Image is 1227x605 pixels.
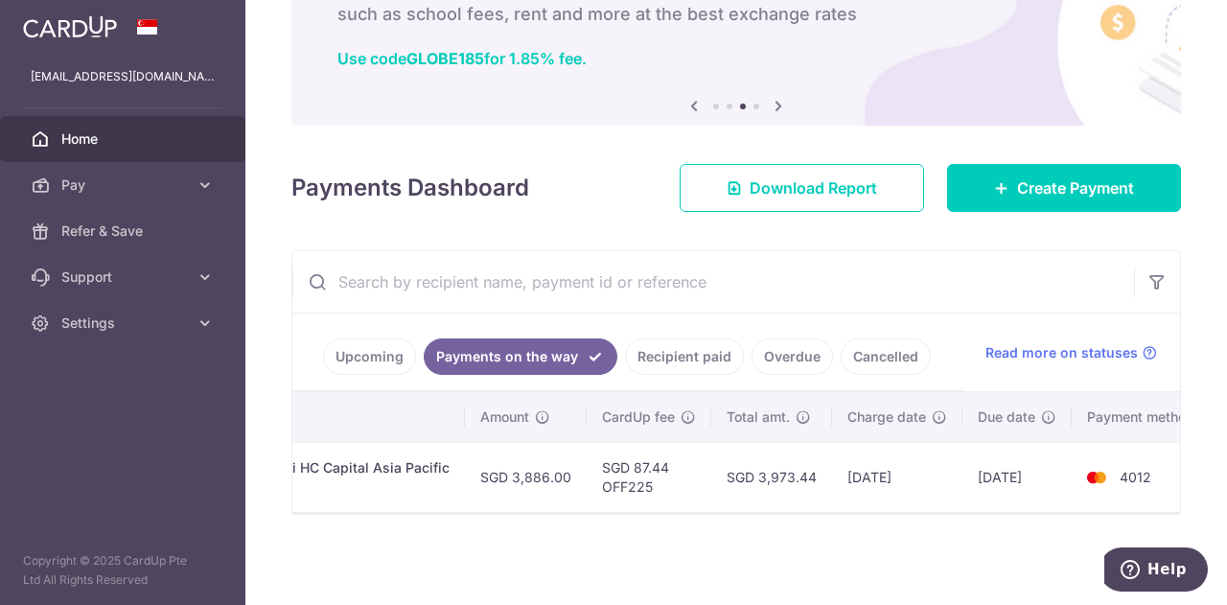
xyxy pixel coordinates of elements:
[947,164,1181,212] a: Create Payment
[978,407,1035,427] span: Due date
[424,338,617,375] a: Payments on the way
[985,343,1157,362] a: Read more on statuses
[465,442,587,512] td: SGD 3,886.00
[1072,392,1217,442] th: Payment method
[61,268,188,287] span: Support
[337,3,1135,26] h6: such as school fees, rent and more at the best exchange rates
[61,175,188,195] span: Pay
[727,407,790,427] span: Total amt.
[61,221,188,241] span: Refer & Save
[602,407,675,427] span: CardUp fee
[291,171,529,205] h4: Payments Dashboard
[750,176,877,199] span: Download Report
[625,338,744,375] a: Recipient paid
[480,407,529,427] span: Amount
[847,407,926,427] span: Charge date
[1120,469,1151,485] span: 4012
[711,442,832,512] td: SGD 3,973.44
[23,15,117,38] img: CardUp
[1077,466,1116,489] img: Bank Card
[61,129,188,149] span: Home
[323,338,416,375] a: Upcoming
[149,392,465,442] th: Payment details
[832,442,962,512] td: [DATE]
[680,164,924,212] a: Download Report
[587,442,711,512] td: SGD 87.44 OFF225
[962,442,1072,512] td: [DATE]
[292,251,1134,313] input: Search by recipient name, payment id or reference
[31,67,215,86] p: [EMAIL_ADDRESS][DOMAIN_NAME]
[1104,547,1208,595] iframe: Opens a widget where you can find more information
[841,338,931,375] a: Cancelled
[337,49,587,68] a: Use codeGLOBE185for 1.85% fee.
[1017,176,1134,199] span: Create Payment
[164,477,450,497] p: 225914 SMY7284R
[985,343,1138,362] span: Read more on statuses
[752,338,833,375] a: Overdue
[61,314,188,333] span: Settings
[164,458,450,477] div: Car Loan. Mitsubishi HC Capital Asia Pacific
[406,49,484,68] b: GLOBE185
